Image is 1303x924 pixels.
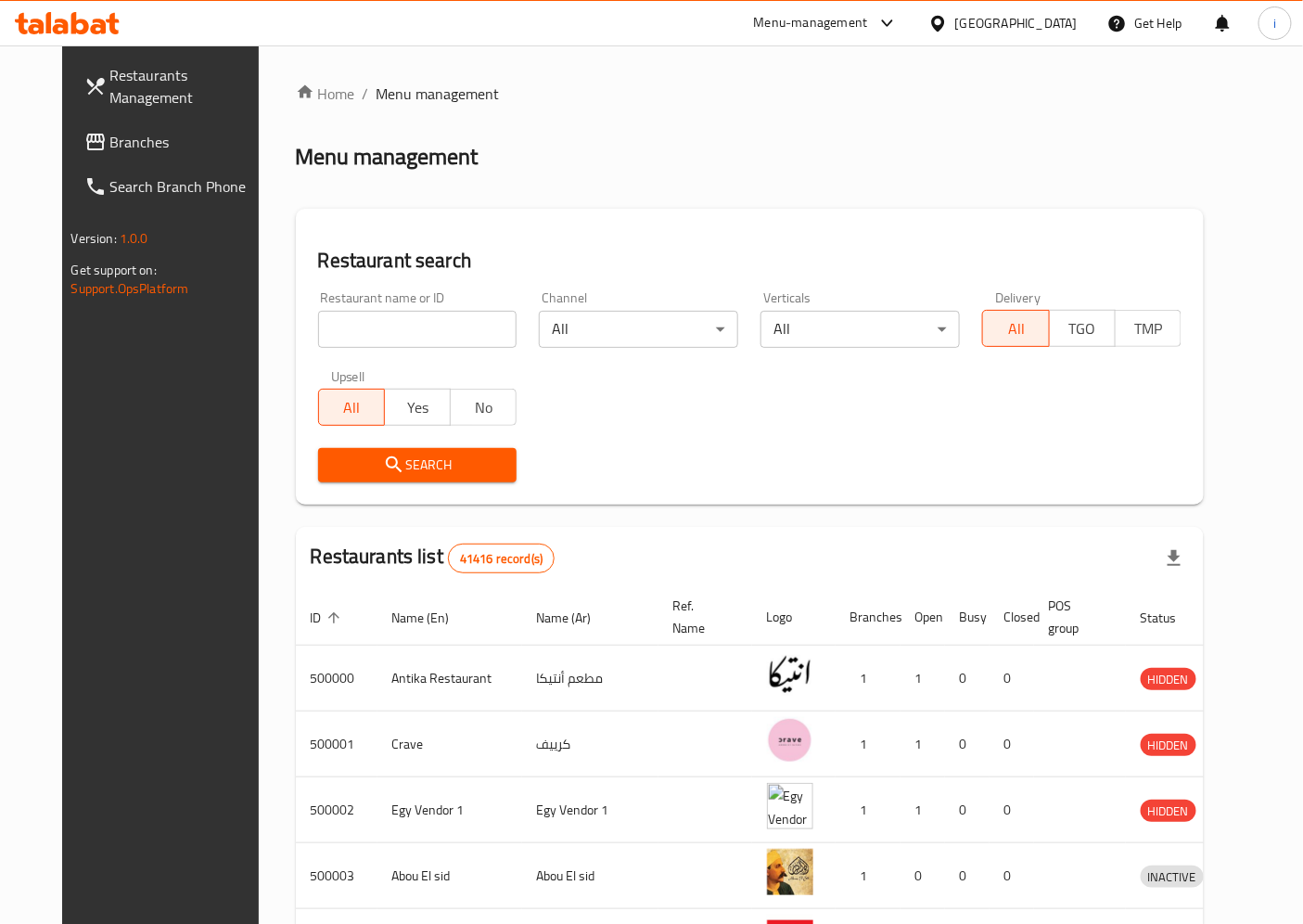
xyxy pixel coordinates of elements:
[767,651,813,698] img: Antika Restaurant
[377,843,522,909] td: Abou El sid
[318,389,385,426] button: All
[945,589,990,646] th: Busy
[333,454,503,477] span: Search
[990,315,1041,342] span: All
[1115,310,1182,347] button: TMP
[1049,595,1104,639] span: POS group
[1152,536,1196,581] div: Export file
[318,247,1182,275] h2: Restaurant search
[539,311,738,348] div: All
[318,448,517,482] button: Search
[945,712,990,777] td: 0
[1141,800,1196,822] div: HIDDEN
[71,226,117,250] span: Version:
[901,712,945,777] td: 1
[760,311,960,348] div: All
[1141,607,1201,629] span: Status
[458,394,509,421] span: No
[110,175,265,198] span: Search Branch Phone
[901,646,945,712] td: 1
[1141,669,1196,690] span: HIDDEN
[1057,315,1108,342] span: TGO
[945,843,990,909] td: 0
[296,83,1205,105] nav: breadcrumb
[377,777,522,843] td: Egy Vendor 1
[522,712,658,777] td: كرييف
[296,777,377,843] td: 500002
[120,226,148,250] span: 1.0.0
[901,843,945,909] td: 0
[836,646,901,712] td: 1
[1273,13,1276,33] span: i
[945,646,990,712] td: 0
[296,142,479,172] h2: Menu management
[311,543,556,573] h2: Restaurants list
[836,843,901,909] td: 1
[990,712,1034,777] td: 0
[377,83,500,105] span: Menu management
[901,589,945,646] th: Open
[110,131,265,153] span: Branches
[1141,801,1196,822] span: HIDDEN
[522,646,658,712] td: مطعم أنتيكا
[1141,668,1196,690] div: HIDDEN
[901,777,945,843] td: 1
[384,389,451,426] button: Yes
[296,83,355,105] a: Home
[1141,866,1204,888] span: INACTIVE
[990,589,1034,646] th: Closed
[1141,866,1204,888] div: INACTIVE
[331,370,365,383] label: Upsell
[71,276,189,301] a: Support.OpsPlatform
[990,777,1034,843] td: 0
[296,843,377,909] td: 500003
[363,83,369,105] li: /
[1123,315,1174,342] span: TMP
[752,589,836,646] th: Logo
[522,777,658,843] td: Egy Vendor 1
[70,120,280,164] a: Branches
[449,550,554,568] span: 41416 record(s)
[377,646,522,712] td: Antika Restaurant
[296,646,377,712] td: 500000
[990,646,1034,712] td: 0
[1141,735,1196,756] span: HIDDEN
[296,712,377,777] td: 500001
[836,777,901,843] td: 1
[990,843,1034,909] td: 0
[70,53,280,120] a: Restaurants Management
[311,607,346,629] span: ID
[836,589,901,646] th: Branches
[995,291,1041,304] label: Delivery
[767,717,813,764] img: Crave
[754,12,868,34] div: Menu-management
[71,258,157,282] span: Get support on:
[945,777,990,843] td: 0
[767,849,813,895] img: Abou El sid
[673,595,730,639] span: Ref. Name
[392,607,474,629] span: Name (En)
[448,544,555,573] div: Total records count
[522,843,658,909] td: Abou El sid
[377,712,522,777] td: Crave
[767,783,813,829] img: Egy Vendor 1
[836,712,901,777] td: 1
[318,311,517,348] input: Search for restaurant name or ID..
[1049,310,1116,347] button: TGO
[450,389,517,426] button: No
[70,164,280,209] a: Search Branch Phone
[110,64,265,109] span: Restaurants Management
[537,607,616,629] span: Name (Ar)
[1141,734,1196,756] div: HIDDEN
[392,394,443,421] span: Yes
[955,13,1078,33] div: [GEOGRAPHIC_DATA]
[326,394,377,421] span: All
[982,310,1049,347] button: All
